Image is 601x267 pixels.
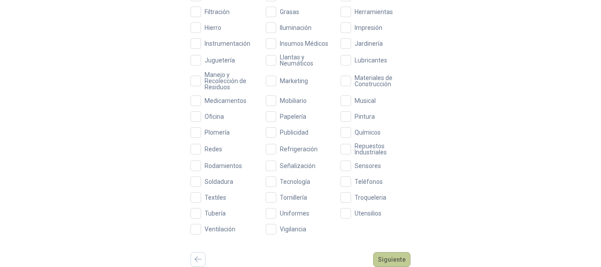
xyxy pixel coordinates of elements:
[201,179,237,185] span: Soldadura
[351,143,410,155] span: Repuestos Industriales
[351,9,396,15] span: Herramientas
[276,98,310,104] span: Mobiliario
[276,226,310,232] span: Vigilancia
[373,252,410,267] button: Siguiente
[351,113,378,120] span: Pintura
[351,57,391,63] span: Lubricantes
[276,78,311,84] span: Marketing
[276,129,312,135] span: Publicidad
[351,75,410,87] span: Materiales de Construcción
[201,226,239,232] span: Ventilación
[276,163,319,169] span: Señalización
[201,163,246,169] span: Rodamientos
[201,210,229,216] span: Tubería
[276,113,310,120] span: Papelería
[351,129,384,135] span: Químicos
[201,9,233,15] span: Filtración
[276,40,332,47] span: Insumos Médicos
[351,98,379,104] span: Musical
[276,54,336,66] span: Llantas y Neumáticos
[276,9,303,15] span: Grasas
[201,25,225,31] span: Hierro
[201,72,260,90] span: Manejo y Recolección de Residuos
[201,113,227,120] span: Oficina
[201,40,254,47] span: Instrumentación
[276,146,321,152] span: Refrigeración
[276,25,315,31] span: Iluminación
[351,194,390,201] span: Troqueleria
[351,40,386,47] span: Jardinería
[276,194,311,201] span: Tornillería
[201,194,230,201] span: Textiles
[276,210,313,216] span: Uniformes
[351,25,386,31] span: Impresión
[351,210,385,216] span: Utensilios
[351,179,386,185] span: Teléfonos
[201,98,250,104] span: Medicamentos
[201,129,233,135] span: Plomería
[201,146,226,152] span: Redes
[201,57,238,63] span: Juguetería
[276,179,314,185] span: Tecnología
[351,163,385,169] span: Sensores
